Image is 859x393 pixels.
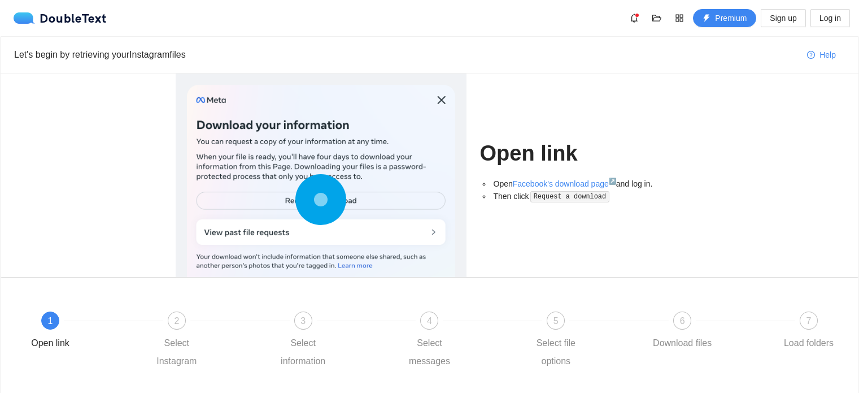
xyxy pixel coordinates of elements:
[523,334,588,370] div: Select file options
[625,9,643,27] button: bell
[807,51,815,60] span: question-circle
[491,178,684,190] li: Open and log in.
[784,334,834,352] div: Load folders
[626,14,643,23] span: bell
[670,9,688,27] button: appstore
[770,12,796,24] span: Sign up
[14,12,107,24] div: DoubleText
[48,316,53,326] span: 1
[703,14,710,23] span: thunderbolt
[553,316,559,326] span: 5
[649,312,776,352] div: 6Download files
[31,334,69,352] div: Open link
[653,334,712,352] div: Download files
[761,9,805,27] button: Sign up
[14,12,107,24] a: logoDoubleText
[427,316,432,326] span: 4
[491,190,684,203] li: Then click
[18,312,144,352] div: 1Open link
[715,12,747,24] span: Premium
[798,46,845,64] button: question-circleHelp
[300,316,306,326] span: 3
[680,316,685,326] span: 6
[174,316,179,326] span: 2
[693,9,756,27] button: thunderboltPremium
[648,9,666,27] button: folder-open
[396,334,462,370] div: Select messages
[14,47,798,62] div: Let's begin by retrieving your Instagram files
[144,334,210,370] div: Select Instagram
[819,12,841,24] span: Log in
[14,12,40,24] img: logo
[671,14,688,23] span: appstore
[776,312,841,352] div: 7Load folders
[396,312,523,370] div: 4Select messages
[530,191,609,202] code: Request a download
[523,312,649,370] div: 5Select file options
[806,316,812,326] span: 7
[480,140,684,167] h1: Open link
[271,312,397,370] div: 3Select information
[609,178,616,184] sup: ↗
[271,334,336,370] div: Select information
[810,9,850,27] button: Log in
[819,49,836,61] span: Help
[648,14,665,23] span: folder-open
[144,312,271,370] div: 2Select Instagram
[513,179,616,188] a: Facebook's download page↗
